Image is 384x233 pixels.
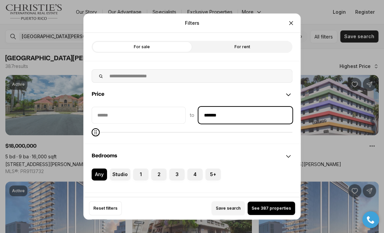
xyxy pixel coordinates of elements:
[211,201,245,215] button: Save search
[92,128,100,136] span: Maximum
[187,168,203,180] label: 4
[84,144,300,168] div: Bedrooms
[252,206,291,211] span: See 387 properties
[92,41,192,53] label: For sale
[205,168,221,180] label: 5+
[248,202,295,215] button: See 387 properties
[92,91,104,97] span: Price
[92,107,185,123] input: priceMin
[192,41,292,53] label: For rent
[92,153,117,158] span: Bedrooms
[84,168,300,192] div: Bedrooms
[84,107,300,144] div: Price
[169,168,185,180] label: 3
[216,206,241,211] span: Save search
[284,16,298,30] button: Close
[185,20,199,26] p: Filters
[92,168,107,180] label: Any
[84,193,300,217] div: Bathrooms
[93,206,117,211] span: Reset filters
[151,168,167,180] label: 2
[84,83,300,107] div: Price
[199,107,292,123] input: priceMax
[190,112,194,118] span: to
[110,168,130,180] label: Studio
[133,168,149,180] label: 1
[89,201,122,215] button: Reset filters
